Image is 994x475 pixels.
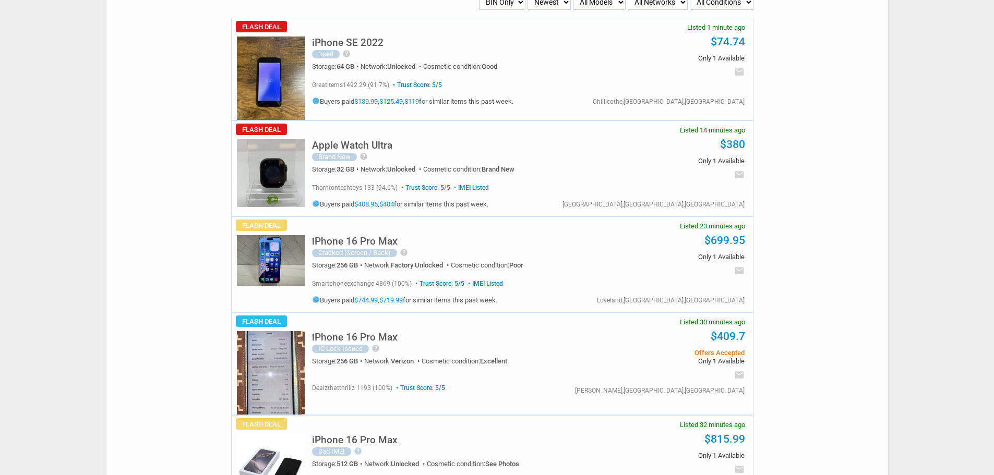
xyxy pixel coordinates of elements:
[452,184,489,191] span: IMEI Listed
[236,315,287,327] span: Flash Deal
[354,98,378,105] a: $139.99
[312,460,364,467] div: Storage:
[575,387,745,394] div: [PERSON_NAME],[GEOGRAPHIC_DATA],[GEOGRAPHIC_DATA]
[391,460,419,468] span: Unlocked
[734,67,745,77] i: email
[391,261,443,269] span: Factory Unlocked
[337,63,354,70] span: 64 GB
[427,460,519,467] div: Cosmetic condition:
[587,157,744,164] span: Only 1 Available
[364,358,422,364] div: Network:
[404,98,419,105] a: $119
[337,261,358,269] span: 256 GB
[236,220,287,231] span: Flash Deal
[482,63,497,70] span: Good
[361,166,423,173] div: Network:
[597,297,745,303] div: Loveland,[GEOGRAPHIC_DATA],[GEOGRAPHIC_DATA]
[312,200,489,208] h5: Buyers paid , for similar items this past week.
[587,55,744,62] span: Only 1 Available
[400,248,408,257] i: help
[354,296,378,304] a: $744.99
[593,99,745,105] div: Chillicothe,[GEOGRAPHIC_DATA],[GEOGRAPHIC_DATA]
[466,280,503,287] span: IMEI Listed
[413,280,464,287] span: Trust Score: 5/5
[680,223,745,229] span: Listed 23 minutes ago
[312,184,398,191] span: thorntontechtoys 133 (94.6%)
[236,418,287,430] span: Flash Deal
[399,184,450,191] span: Trust Score: 5/5
[312,63,361,70] div: Storage:
[734,265,745,276] i: email
[734,169,745,180] i: email
[342,50,351,58] i: help
[312,153,357,161] div: Brand New
[312,249,397,257] div: Cracked (Screen / Back)
[364,460,427,467] div: Network:
[361,63,423,70] div: Network:
[237,235,305,286] img: s-l225.jpg
[312,435,398,445] h5: iPhone 16 Pro Max
[236,21,287,32] span: Flash Deal
[337,165,354,173] span: 32 GB
[237,139,305,207] img: s-l225.jpg
[312,262,364,269] div: Storage:
[482,165,514,173] span: Brand New
[687,24,745,31] span: Listed 1 minute ago
[312,236,398,246] h5: iPhone 16 Pro Max
[312,238,398,246] a: iPhone 16 Pro Max
[312,280,412,287] span: smartphoneexchange 4869 (100%)
[337,460,358,468] span: 512 GB
[391,81,442,89] span: Trust Score: 5/5
[312,296,503,303] h5: Buyers paid , for similar items this past week.
[312,140,392,150] h5: Apple Watch Ultra
[480,357,507,365] span: Excellent
[312,81,389,89] span: greatitems1492 29 (91.7%)
[379,200,394,208] a: $404
[391,357,414,365] span: Verizon
[387,165,415,173] span: Unlocked
[451,262,523,269] div: Cosmetic condition:
[509,261,523,269] span: Poor
[734,370,745,380] i: email
[422,358,507,364] div: Cosmetic condition:
[312,97,320,105] i: info
[312,334,398,342] a: iPhone 16 Pro Max
[587,253,744,260] span: Only 1 Available
[337,357,358,365] span: 256 GB
[312,384,392,392] span: dealzthatthrillz 1193 (100%)
[704,433,745,445] a: $815.99
[312,38,384,47] h5: iPhone SE 2022
[312,142,392,150] a: Apple Watch Ultra
[387,63,415,70] span: Unlocked
[734,464,745,474] i: email
[379,296,403,304] a: $719.99
[360,152,368,161] i: help
[711,330,745,343] a: $409.7
[237,331,305,415] img: s-l225.jpg
[423,166,514,173] div: Cosmetic condition:
[704,234,745,247] a: $699.95
[312,97,513,105] h5: Buyers paid , , for similar items this past week.
[587,452,744,459] span: Only 1 Available
[423,63,497,70] div: Cosmetic condition:
[364,262,451,269] div: Network:
[312,296,320,303] i: info
[312,332,398,342] h5: iPhone 16 Pro Max
[312,345,369,353] div: IC Lock Issues
[354,447,362,455] i: help
[312,166,361,173] div: Storage:
[312,50,340,58] div: Used
[720,138,745,151] a: $380
[379,98,403,105] a: $125.49
[312,358,364,364] div: Storage:
[372,344,380,352] i: help
[562,201,745,208] div: [GEOGRAPHIC_DATA],[GEOGRAPHIC_DATA],[GEOGRAPHIC_DATA]
[587,358,744,364] span: Only 1 Available
[711,35,745,48] a: $74.74
[312,200,320,208] i: info
[237,36,305,120] img: s-l225.jpg
[312,437,398,445] a: iPhone 16 Pro Max
[680,127,745,133] span: Listed 14 minutes ago
[680,319,745,325] span: Listed 30 minutes ago
[485,460,519,468] span: See Photos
